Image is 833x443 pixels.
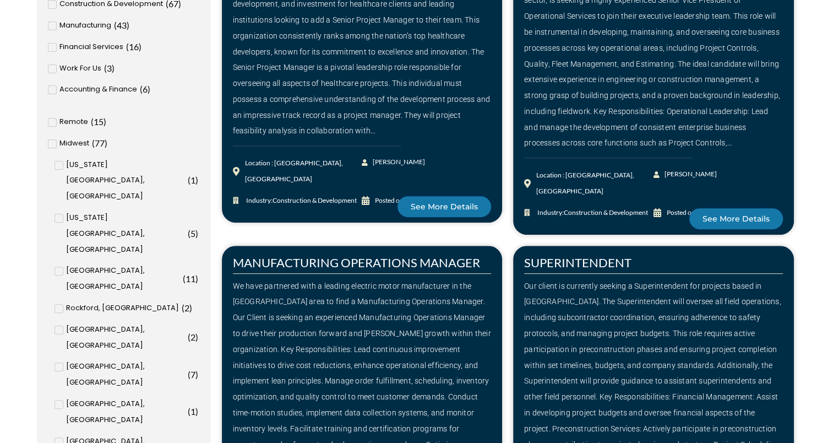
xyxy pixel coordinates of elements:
span: [GEOGRAPHIC_DATA], [GEOGRAPHIC_DATA] [66,263,180,295]
span: [PERSON_NAME] [662,166,717,182]
span: ( [183,273,186,284]
span: ( [91,116,94,127]
span: 2 [190,332,195,342]
span: ) [148,84,150,94]
a: See More Details [398,196,491,217]
span: ) [195,332,198,342]
span: ( [188,228,190,239]
span: Midwest [59,136,89,152]
span: ) [195,175,198,185]
span: ) [104,116,106,127]
span: [GEOGRAPHIC_DATA], [GEOGRAPHIC_DATA] [66,359,185,391]
span: ( [92,138,95,148]
span: [US_STATE][GEOGRAPHIC_DATA], [GEOGRAPHIC_DATA] [66,210,185,257]
span: ) [139,41,141,52]
span: [GEOGRAPHIC_DATA], [GEOGRAPHIC_DATA] [66,322,185,354]
span: 43 [117,20,127,30]
span: [PERSON_NAME] [370,154,425,170]
span: ) [189,302,192,313]
a: [PERSON_NAME] [362,154,426,170]
span: 3 [107,63,112,73]
span: Remote [59,114,88,130]
span: ( [114,20,117,30]
span: ) [105,138,107,148]
span: Financial Services [59,39,123,55]
span: 11 [186,273,195,284]
span: [US_STATE][GEOGRAPHIC_DATA], [GEOGRAPHIC_DATA] [66,157,185,204]
span: ( [188,369,190,380]
span: See More Details [703,215,770,223]
span: 2 [184,302,189,313]
span: 1 [190,406,195,417]
span: Accounting & Finance [59,82,137,98]
span: ( [188,175,190,185]
span: ) [127,20,129,30]
div: Location : [GEOGRAPHIC_DATA], [GEOGRAPHIC_DATA] [536,168,654,199]
a: SUPERINTENDENT [524,255,631,270]
span: ( [188,406,190,417]
span: 5 [190,228,195,239]
span: Manufacturing [59,18,111,34]
span: [GEOGRAPHIC_DATA], [GEOGRAPHIC_DATA] [66,396,185,428]
a: [PERSON_NAME] [654,166,718,182]
span: ) [195,273,198,284]
a: See More Details [689,208,783,229]
span: ) [195,406,198,417]
span: 16 [129,41,139,52]
span: 6 [143,84,148,94]
span: ( [104,63,107,73]
span: ) [112,63,115,73]
span: ) [195,228,198,239]
span: ) [195,369,198,380]
span: Work For Us [59,61,101,77]
span: ( [182,302,184,313]
span: 77 [95,138,105,148]
span: ( [140,84,143,94]
a: MANUFACTURING OPERATIONS MANAGER [233,255,480,270]
span: 7 [190,369,195,380]
span: 15 [94,116,104,127]
div: Location : [GEOGRAPHIC_DATA], [GEOGRAPHIC_DATA] [245,155,362,187]
span: 1 [190,175,195,185]
span: See More Details [411,203,478,210]
span: Rockford, [GEOGRAPHIC_DATA] [66,300,179,316]
span: ( [188,332,190,342]
span: ( [126,41,129,52]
